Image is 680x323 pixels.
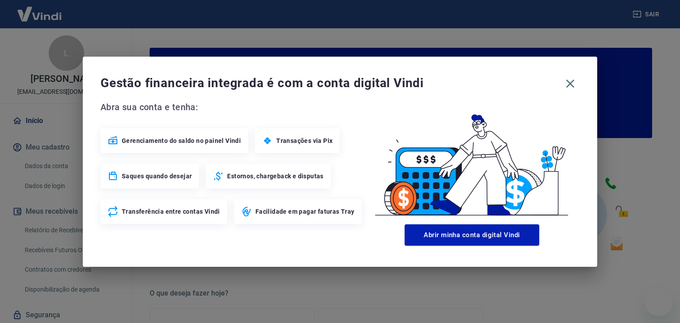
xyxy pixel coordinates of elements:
span: Abra sua conta e tenha: [100,100,364,114]
span: Transações via Pix [276,136,332,145]
span: Transferência entre contas Vindi [122,207,220,216]
span: Gerenciamento do saldo no painel Vindi [122,136,241,145]
span: Saques quando desejar [122,172,192,181]
span: Facilidade em pagar faturas Tray [255,207,355,216]
span: Gestão financeira integrada é com a conta digital Vindi [100,74,561,92]
button: Abrir minha conta digital Vindi [405,224,539,246]
span: Estornos, chargeback e disputas [227,172,323,181]
iframe: Botão para abrir a janela de mensagens [645,288,673,316]
img: Good Billing [364,100,580,221]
